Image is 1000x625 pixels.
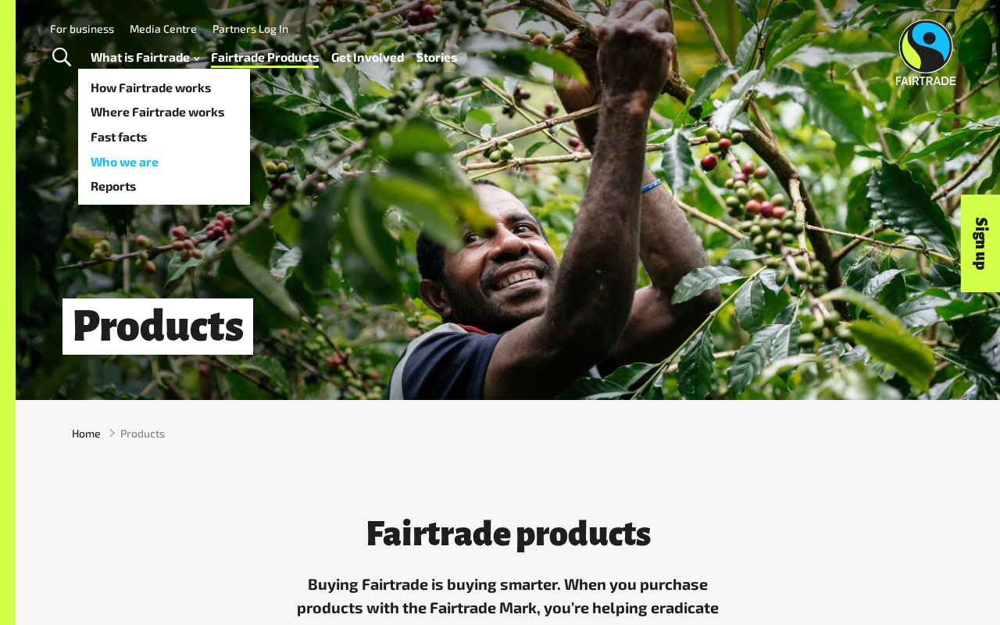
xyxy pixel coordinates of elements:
a: For business [50,22,114,35]
a: What is Fairtrade [91,46,199,68]
h1: Products [62,298,253,355]
img: Fairtrade Australia New Zealand logo [896,20,956,85]
a: Partners Log In [212,22,288,35]
a: Stories [416,46,457,68]
a: Who we are [78,149,250,174]
a: Media Centre [130,22,197,35]
a: Home [72,425,101,441]
a: Fast facts [78,124,250,149]
a: Get Involved [331,46,404,68]
a: How Fairtrade works [78,75,250,100]
a: Where Fairtrade works [78,99,250,124]
a: Fairtrade Products [211,46,319,68]
h3: Fairtrade products [295,516,721,554]
span: Products [120,425,165,441]
a: Reports [78,173,250,198]
a: Toggle Search [42,38,80,77]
